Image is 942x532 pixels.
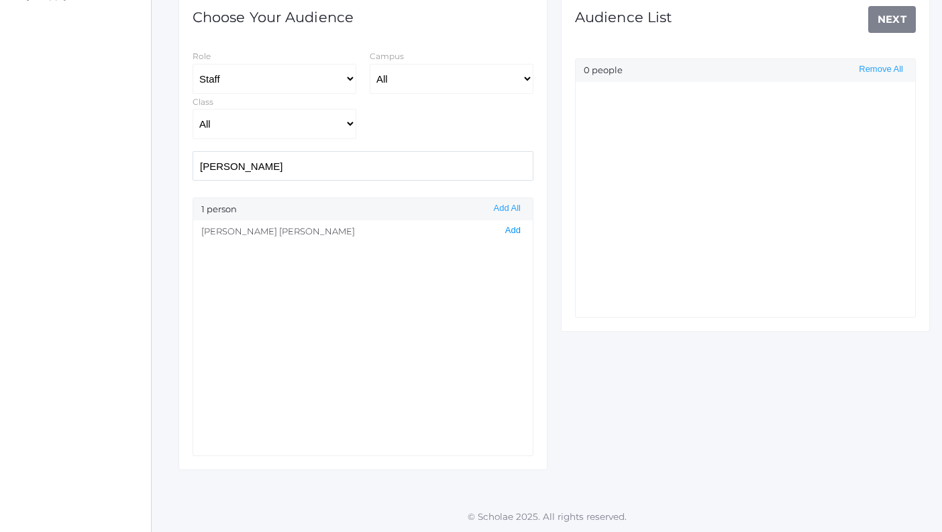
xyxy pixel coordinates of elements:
[193,151,533,180] input: Filter by name
[193,220,533,243] li: [PERSON_NAME] [PERSON_NAME]
[490,203,525,214] button: Add All
[193,9,354,25] h1: Choose Your Audience
[501,225,525,236] button: Add
[855,64,907,75] button: Remove All
[370,51,404,61] label: Campus
[575,9,672,25] h1: Audience List
[576,59,915,82] div: 0 people
[193,198,533,221] div: 1 person
[193,97,213,107] label: Class
[152,510,942,523] p: © Scholae 2025. All rights reserved.
[193,51,211,61] label: Role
